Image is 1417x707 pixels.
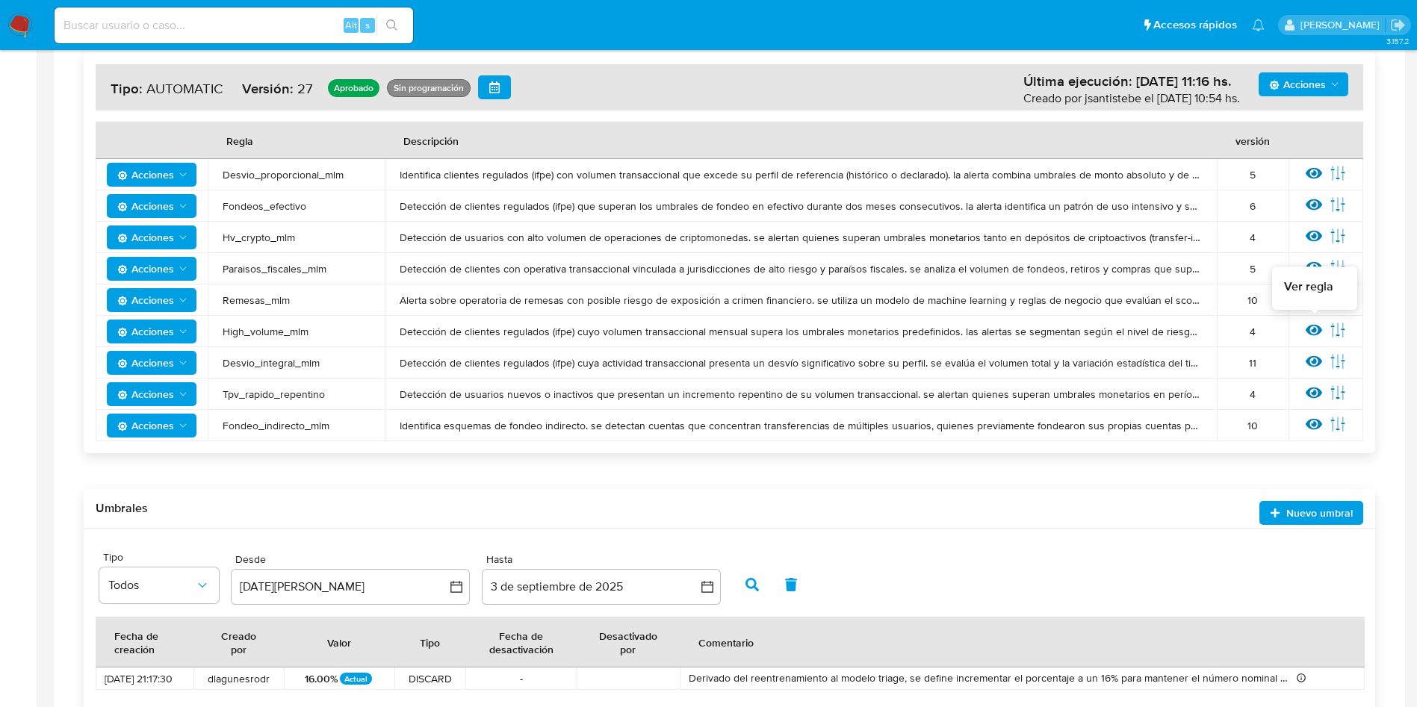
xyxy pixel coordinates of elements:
[376,15,407,36] button: search-icon
[345,18,357,32] span: Alt
[1153,17,1237,33] span: Accesos rápidos
[1300,18,1385,32] p: joaquin.santistebe@mercadolibre.com
[1386,35,1410,47] span: 3.157.2
[1252,19,1265,31] a: Notificaciones
[55,16,413,35] input: Buscar usuario o caso...
[365,18,370,32] span: s
[1390,17,1406,33] a: Salir
[1284,278,1333,295] span: Ver regla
